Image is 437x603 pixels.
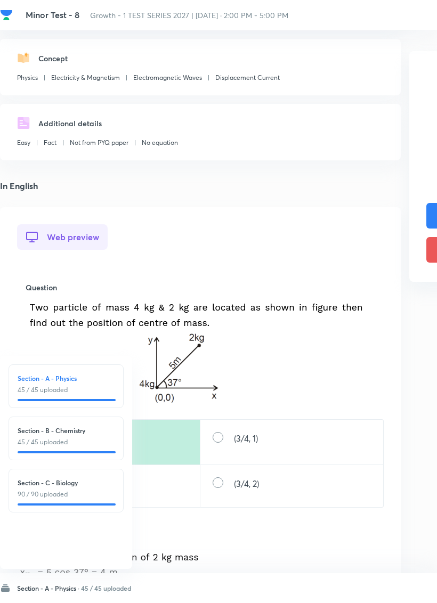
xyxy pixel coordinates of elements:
h6: Section - A - Physics · [17,583,79,593]
h5: Question [26,282,375,293]
h6: Section - A - Physics [18,373,115,383]
p: (3/4, 1) [234,432,258,445]
h5: Concept [38,53,68,64]
p: 90 / 90 uploaded [18,490,115,499]
p: Displacement Current [215,73,280,83]
p: Electromagnetic Waves [133,73,202,83]
img: questionConcept.svg [17,52,30,64]
p: Not from PYQ paper [70,138,128,148]
h6: 45 / 45 uploaded [81,583,131,593]
img: questionDetails.svg [17,117,30,129]
span: Minor Test - 8 [26,9,79,20]
p: Physics [17,73,38,83]
p: 45 / 45 uploaded [18,385,115,395]
p: 45 / 45 uploaded [18,437,115,447]
p: Fact [44,138,56,148]
img: 04-10-25-11:14:11-AM [26,301,366,405]
p: (3/4, 2) [234,477,259,490]
span: Web preview [47,232,99,242]
h6: Section - B - Chemistry [18,426,115,435]
h5: Solution [17,525,384,536]
p: Electricity & Magnetism [51,73,120,83]
p: No equation [142,138,178,148]
span: Growth - 1 TEST SERIES 2027 | [DATE] · 2:00 PM - 5:00 PM [90,10,288,20]
h5: Additional details [38,118,102,129]
p: Easy [17,138,30,148]
h6: Section - C - Biology [18,478,115,487]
